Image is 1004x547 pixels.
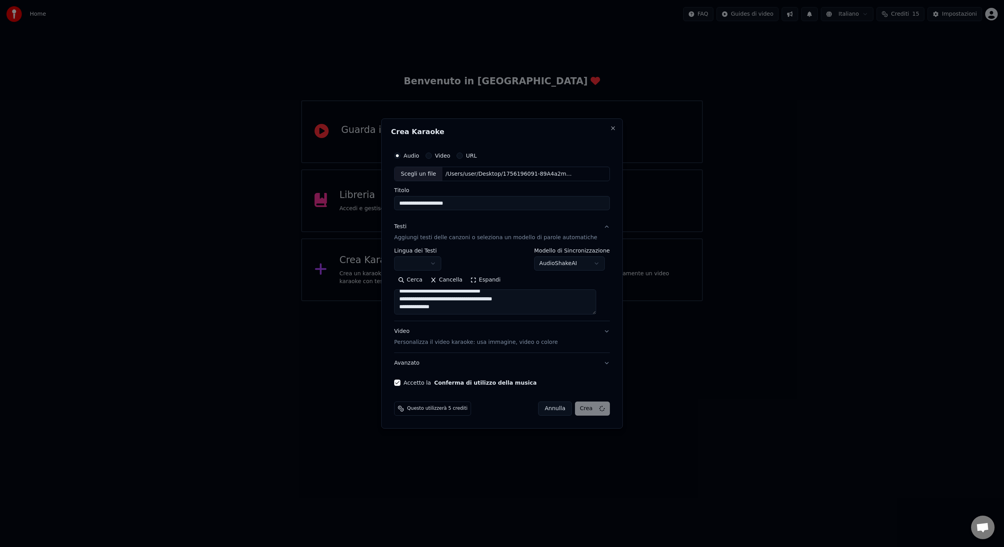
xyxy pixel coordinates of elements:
[394,322,610,353] button: VideoPersonalizza il video karaoke: usa immagine, video o colore
[426,274,466,287] button: Cancella
[434,380,537,385] button: Accetto la
[394,274,426,287] button: Cerca
[407,405,467,412] span: Questo utilizzerà 5 crediti
[538,402,572,416] button: Annulla
[394,234,597,242] p: Aggiungi testi delle canzoni o seleziona un modello di parole automatiche
[435,153,450,158] label: Video
[466,274,504,287] button: Espandi
[404,380,537,385] label: Accetto la
[394,353,610,373] button: Avanzato
[394,248,441,254] label: Lingua dei Testi
[394,328,558,347] div: Video
[534,248,610,254] label: Modello di Sincronizzazione
[442,170,576,178] div: /Users/user/Desktop/1756196091-89A4a2m.master.mp3
[466,153,477,158] label: URL
[395,167,442,181] div: Scegli un file
[394,338,558,346] p: Personalizza il video karaoke: usa immagine, video o colore
[394,188,610,193] label: Titolo
[394,248,610,321] div: TestiAggiungi testi delle canzoni o seleziona un modello di parole automatiche
[394,223,406,231] div: Testi
[394,217,610,248] button: TestiAggiungi testi delle canzoni o seleziona un modello di parole automatiche
[404,153,419,158] label: Audio
[391,128,613,135] h2: Crea Karaoke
